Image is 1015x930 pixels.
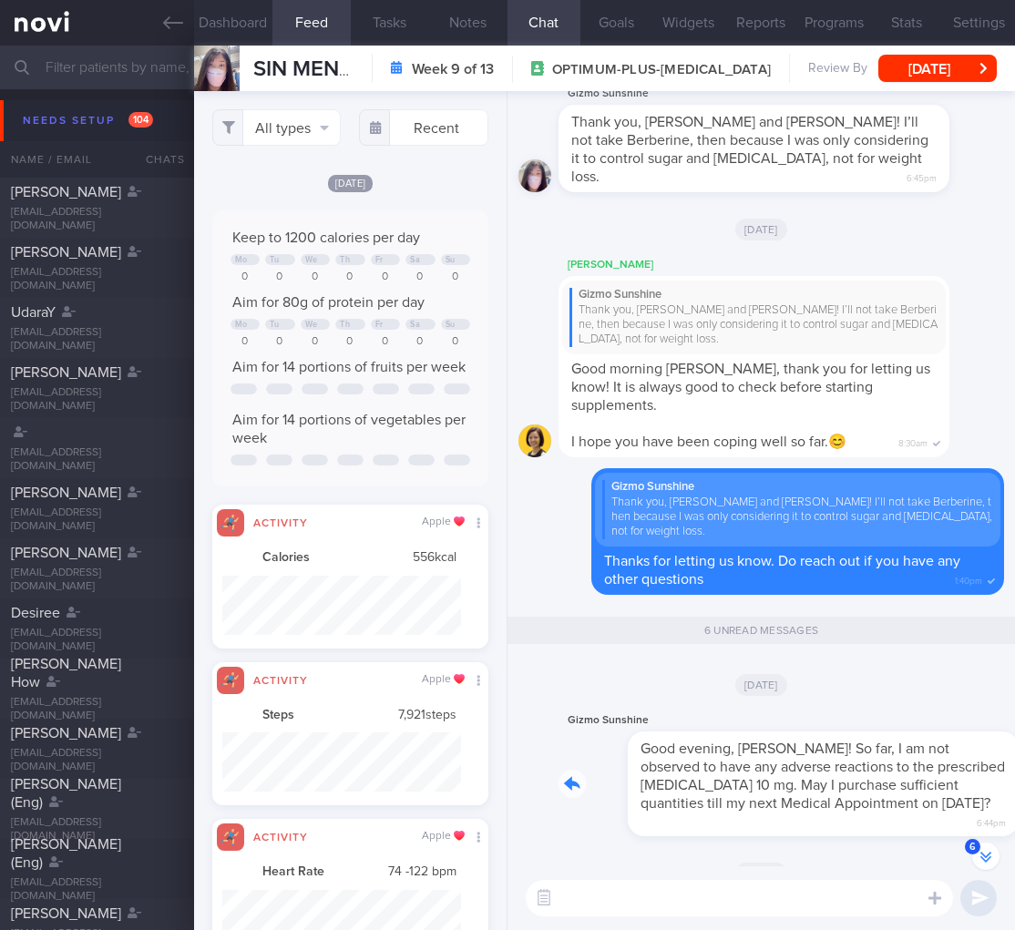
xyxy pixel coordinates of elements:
[232,413,466,445] span: Aim for 14 portions of vegetables per week
[371,335,400,349] div: 0
[602,480,993,495] div: Gizmo Sunshine
[232,230,420,245] span: Keep to 1200 calories per day
[11,546,121,560] span: [PERSON_NAME]
[11,726,121,741] span: [PERSON_NAME]
[11,206,183,233] div: [EMAIL_ADDRESS][DOMAIN_NAME]
[335,335,364,349] div: 0
[371,271,400,284] div: 0
[405,335,435,349] div: 0
[212,109,342,146] button: All types
[11,506,183,534] div: [EMAIL_ADDRESS][DOMAIN_NAME]
[388,864,456,881] span: 74 - 122 bpm
[121,141,194,178] div: Chats
[735,863,787,884] span: [DATE]
[11,876,183,904] div: [EMAIL_ADDRESS][DOMAIN_NAME]
[11,627,183,654] div: [EMAIL_ADDRESS][DOMAIN_NAME]
[305,320,318,330] div: We
[232,295,425,310] span: Aim for 80g of protein per day
[11,326,183,353] div: [EMAIL_ADDRESS][DOMAIN_NAME]
[270,255,279,265] div: Tu
[965,839,980,854] span: 6
[422,673,465,687] div: Apple
[735,674,787,696] span: [DATE]
[11,567,183,594] div: [EMAIL_ADDRESS][DOMAIN_NAME]
[375,255,384,265] div: Fr
[878,55,997,82] button: [DATE]
[11,305,56,320] span: UdaraY
[441,335,470,349] div: 0
[18,108,158,133] div: Needs setup
[244,514,317,529] div: Activity
[11,906,121,921] span: [PERSON_NAME]
[11,777,121,810] span: [PERSON_NAME] (Eng)
[441,271,470,284] div: 0
[446,255,456,265] div: Su
[559,83,1004,105] div: Gizmo Sunshine
[569,288,938,302] div: Gizmo Sunshine
[604,554,960,587] span: Thanks for letting us know. Do reach out if you have any other questions
[972,843,1000,870] button: 6
[412,60,494,78] strong: Week 9 of 13
[231,271,260,284] div: 0
[11,365,121,380] span: [PERSON_NAME]
[422,516,465,529] div: Apple
[446,320,456,330] div: Su
[128,112,153,128] span: 104
[265,335,294,349] div: 0
[571,434,846,449] span: I hope you have been coping well so far.😊
[11,747,183,774] div: [EMAIL_ADDRESS][DOMAIN_NAME]
[375,320,384,330] div: Fr
[571,115,928,184] span: Thank you, [PERSON_NAME] and [PERSON_NAME]! I’ll not take Berberine, then because I was only cons...
[340,255,350,265] div: Th
[405,271,435,284] div: 0
[552,61,771,79] span: OPTIMUM-PLUS-[MEDICAL_DATA]
[305,255,318,265] div: We
[410,255,420,265] div: Sa
[11,657,121,690] span: [PERSON_NAME] How
[232,360,466,374] span: Aim for 14 portions of fruits per week
[262,708,294,724] strong: Steps
[11,185,121,199] span: [PERSON_NAME]
[11,696,183,723] div: [EMAIL_ADDRESS][DOMAIN_NAME]
[11,837,121,870] span: [PERSON_NAME] (Eng)
[244,671,317,687] div: Activity
[11,446,183,474] div: [EMAIL_ADDRESS][DOMAIN_NAME]
[235,255,248,265] div: Mo
[235,320,248,330] div: Mo
[422,830,465,843] div: Apple
[253,58,529,80] span: SIN MENG [PERSON_NAME]
[413,550,456,567] span: 556 kcal
[569,303,938,348] div: Thank you, [PERSON_NAME] and [PERSON_NAME]! I’ll not take Berberine, then because I was only cons...
[265,271,294,284] div: 0
[907,168,937,185] span: 6:45pm
[735,219,787,240] span: [DATE]
[955,570,982,588] span: 1:40pm
[898,433,928,450] span: 8:30am
[559,710,1004,731] div: Gizmo Sunshine
[262,550,310,567] strong: Calories
[11,266,183,293] div: [EMAIL_ADDRESS][DOMAIN_NAME]
[231,335,260,349] div: 0
[602,496,993,540] div: Thank you, [PERSON_NAME] and [PERSON_NAME]! I’ll not take Berberine, then because I was only cons...
[11,606,60,620] span: Desiree
[398,708,456,724] span: 7,921 steps
[559,254,1004,276] div: [PERSON_NAME]
[335,271,364,284] div: 0
[262,864,324,881] strong: Heart Rate
[328,175,374,192] span: [DATE]
[270,320,279,330] div: Tu
[808,61,867,77] span: Review By
[11,245,121,260] span: [PERSON_NAME]
[11,485,121,500] span: [PERSON_NAME]
[340,320,350,330] div: Th
[571,362,930,413] span: Good morning [PERSON_NAME], thank you for letting us know! It is always good to check before star...
[11,816,183,843] div: [EMAIL_ADDRESS][DOMAIN_NAME]
[410,320,420,330] div: Sa
[244,828,317,843] div: Activity
[301,271,330,284] div: 0
[301,335,330,349] div: 0
[11,386,183,414] div: [EMAIL_ADDRESS][DOMAIN_NAME]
